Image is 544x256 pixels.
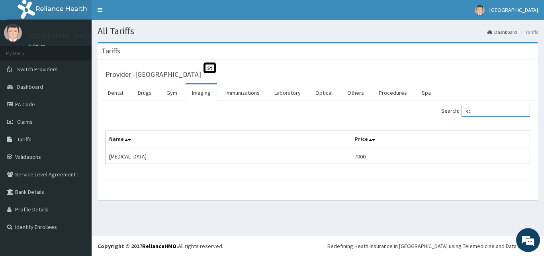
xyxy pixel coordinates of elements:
a: Immunizations [219,84,266,101]
span: [GEOGRAPHIC_DATA] [489,6,538,14]
th: Price [351,131,530,149]
a: Spa [415,84,437,101]
a: Procedures [372,84,413,101]
a: Imaging [186,84,217,101]
div: Redefining Heath Insurance in [GEOGRAPHIC_DATA] using Telemedicine and Data Science! [327,242,538,250]
a: Laboratory [268,84,307,101]
h3: Tariffs [102,47,120,55]
textarea: Type your message and hit 'Enter' [4,171,152,199]
span: Tariffs [17,136,31,143]
input: Search: [462,105,530,117]
span: We're online! [46,77,110,158]
a: Others [341,84,370,101]
th: Name [106,131,351,149]
a: Gym [160,84,184,101]
a: Online [28,43,47,49]
strong: Copyright © 2017 . [98,242,178,250]
a: Drugs [131,84,158,101]
span: Switch Providers [17,66,58,73]
p: [GEOGRAPHIC_DATA] [28,32,94,39]
span: St [204,63,216,73]
a: RelianceHMO [142,242,176,250]
img: d_794563401_company_1708531726252_794563401 [15,40,32,60]
td: 7000 [351,149,530,164]
img: User Image [475,5,485,15]
div: Chat with us now [41,45,134,55]
span: Dashboard [17,83,43,90]
div: Minimize live chat window [131,4,150,23]
a: Dashboard [487,29,517,35]
td: [MEDICAL_DATA] [106,149,351,164]
a: Dental [102,84,129,101]
a: Optical [309,84,339,101]
h3: Provider - [GEOGRAPHIC_DATA] [106,71,201,78]
li: Tariffs [518,29,538,35]
footer: All rights reserved. [92,236,544,256]
label: Search: [441,105,530,117]
span: Claims [17,118,33,125]
img: User Image [4,24,22,42]
h1: All Tariffs [98,26,538,36]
